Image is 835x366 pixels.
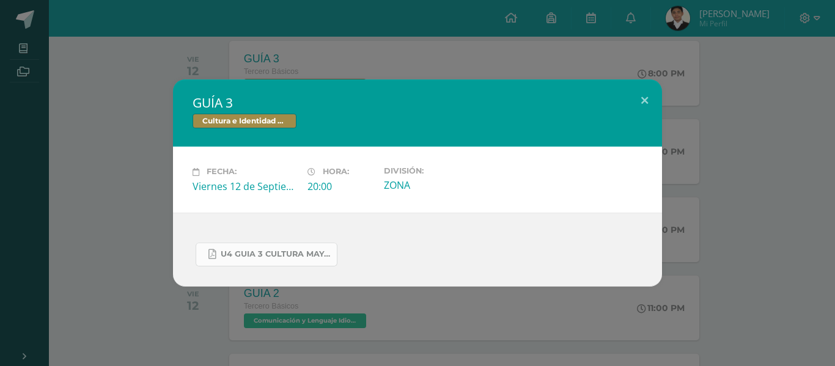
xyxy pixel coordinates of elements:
[193,180,298,193] div: Viernes 12 de Septiembre
[221,249,331,259] span: U4 GUIA 3 CULTURA MAYA BASICOS.pdf
[193,114,296,128] span: Cultura e Identidad Maya
[384,166,489,175] label: División:
[196,243,337,266] a: U4 GUIA 3 CULTURA MAYA BASICOS.pdf
[193,94,642,111] h2: GUÍA 3
[307,180,374,193] div: 20:00
[323,167,349,177] span: Hora:
[627,79,662,121] button: Close (Esc)
[384,178,489,192] div: ZONA
[207,167,237,177] span: Fecha:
